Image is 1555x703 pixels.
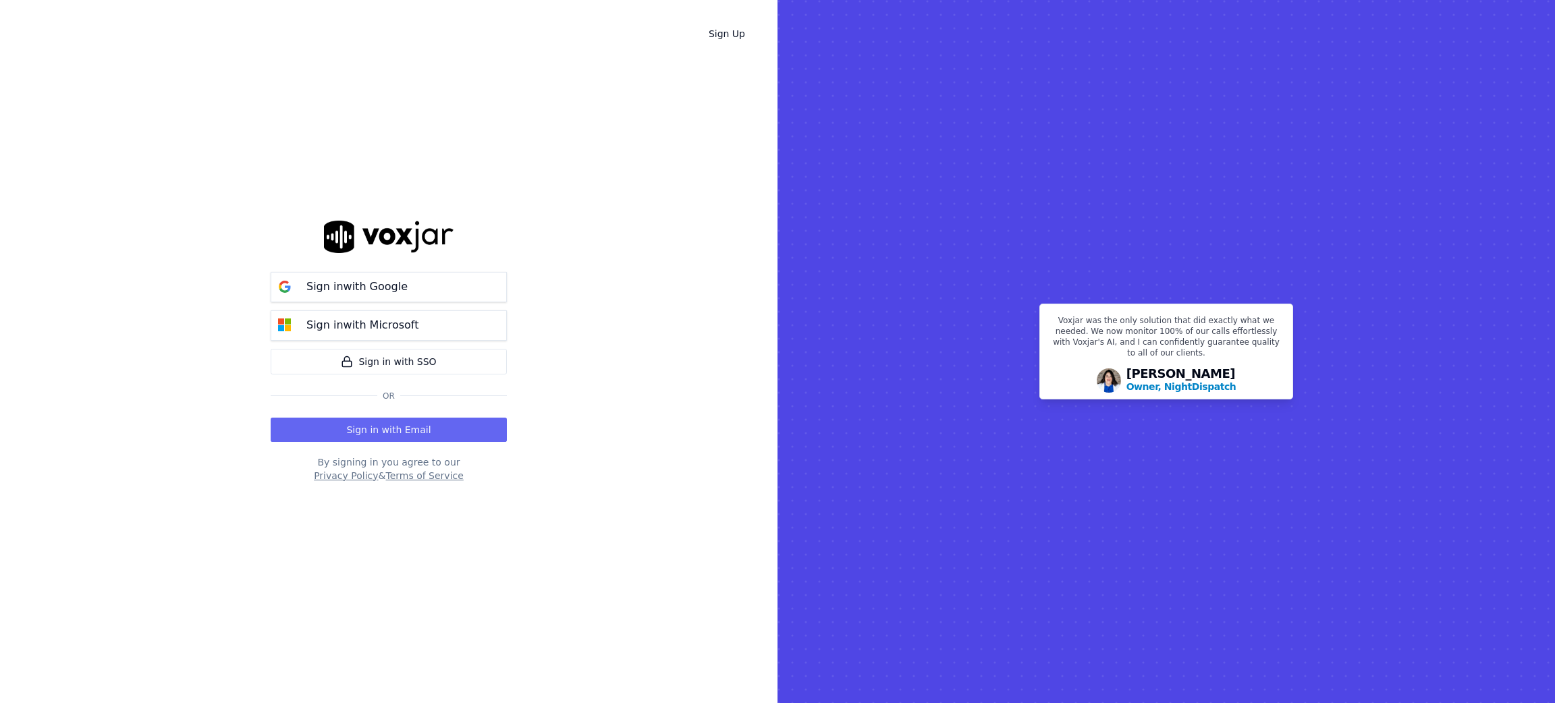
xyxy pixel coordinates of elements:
img: logo [324,221,454,252]
button: Privacy Policy [314,469,378,482]
button: Terms of Service [385,469,463,482]
span: Or [377,391,400,401]
a: Sign Up [698,22,756,46]
div: [PERSON_NAME] [1126,368,1236,393]
button: Sign in with Email [271,418,507,442]
div: By signing in you agree to our & [271,455,507,482]
p: Sign in with Google [306,279,408,295]
p: Sign in with Microsoft [306,317,418,333]
img: microsoft Sign in button [271,312,298,339]
button: Sign inwith Microsoft [271,310,507,341]
img: Avatar [1097,368,1121,393]
img: google Sign in button [271,273,298,300]
p: Voxjar was the only solution that did exactly what we needed. We now monitor 100% of our calls ef... [1048,315,1284,364]
button: Sign inwith Google [271,272,507,302]
p: Owner, NightDispatch [1126,380,1236,393]
a: Sign in with SSO [271,349,507,374]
